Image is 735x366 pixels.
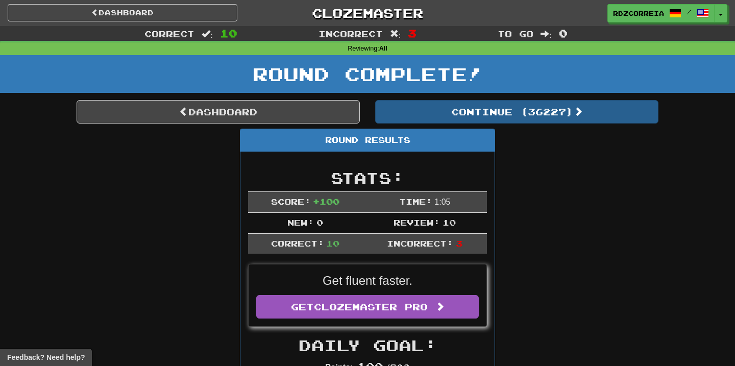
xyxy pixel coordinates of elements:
strong: All [379,45,387,52]
div: Round Results [240,129,495,152]
span: Correct [144,29,194,39]
span: 10 [326,238,339,248]
span: : [202,30,213,38]
span: 3 [408,27,416,39]
a: GetClozemaster Pro [256,295,479,319]
a: rdzcorreia / [607,4,715,22]
span: : [541,30,552,38]
span: Score: [271,197,311,206]
span: Incorrect: [387,238,453,248]
span: rdzcorreia [613,9,664,18]
span: 10 [443,217,456,227]
button: Continue (36227) [375,100,658,124]
span: Review: [394,217,440,227]
span: 10 [220,27,237,39]
span: New: [287,217,314,227]
span: Incorrect [318,29,383,39]
span: / [687,8,692,15]
h2: Daily Goal: [248,337,487,354]
span: 0 [316,217,323,227]
a: Clozemaster [253,4,482,22]
span: Clozemaster Pro [314,301,428,312]
span: 1 : 0 5 [434,198,450,206]
span: : [390,30,401,38]
p: Get fluent faster. [256,272,479,289]
span: To go [498,29,533,39]
span: 0 [559,27,568,39]
a: Dashboard [77,100,360,124]
h2: Stats: [248,169,487,186]
span: 3 [456,238,462,248]
span: + 100 [313,197,339,206]
span: Time: [399,197,432,206]
a: Dashboard [8,4,237,21]
span: Correct: [271,238,324,248]
span: Open feedback widget [7,352,85,362]
h1: Round Complete! [4,64,731,84]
